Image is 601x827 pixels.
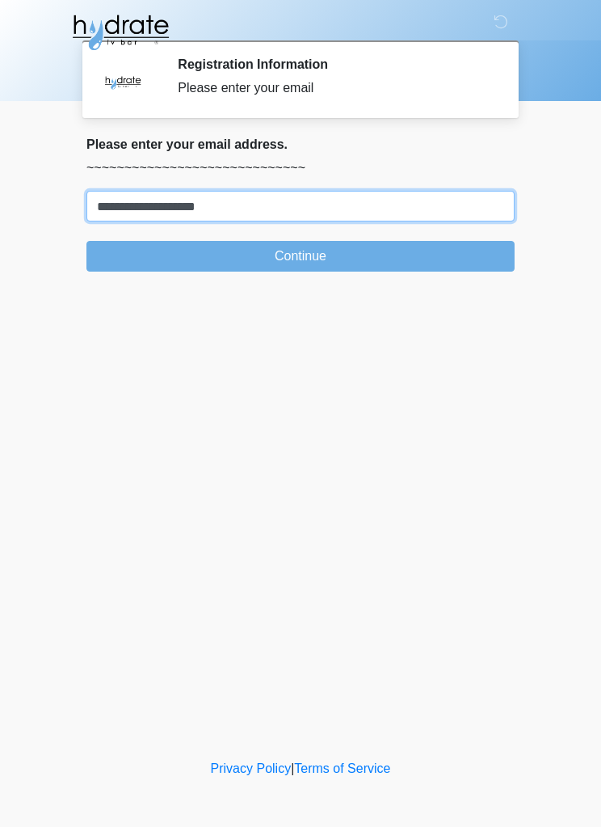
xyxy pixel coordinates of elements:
[70,12,170,53] img: Hydrate IV Bar - Glendale Logo
[178,78,490,98] div: Please enter your email
[291,762,294,775] a: |
[211,762,292,775] a: Privacy Policy
[86,158,515,178] p: ~~~~~~~~~~~~~~~~~~~~~~~~~~~~~
[99,57,147,105] img: Agent Avatar
[86,241,515,272] button: Continue
[294,762,390,775] a: Terms of Service
[86,137,515,152] h2: Please enter your email address.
